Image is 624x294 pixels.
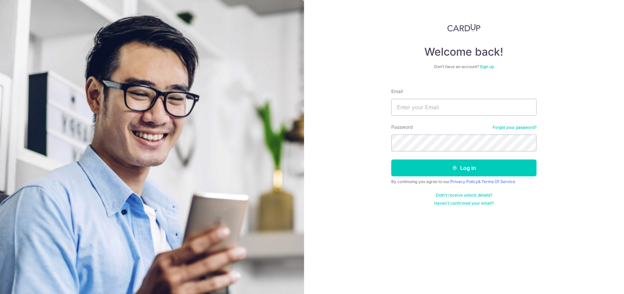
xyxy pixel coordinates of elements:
[391,179,536,184] div: By continuing you agree to our &
[391,124,413,130] label: Password
[480,64,494,69] a: Sign up
[391,99,536,116] input: Enter your Email
[391,159,536,176] button: Log in
[450,179,478,184] a: Privacy Policy
[391,64,536,69] div: Don’t have an account?
[447,24,480,32] img: CardUp Logo
[434,201,494,206] a: Haven't confirmed your email?
[391,88,403,95] label: Email
[391,45,536,59] h4: Welcome back!
[436,193,492,198] a: Didn't receive unlock details?
[493,125,536,130] a: Forgot your password?
[481,179,515,184] a: Terms Of Service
